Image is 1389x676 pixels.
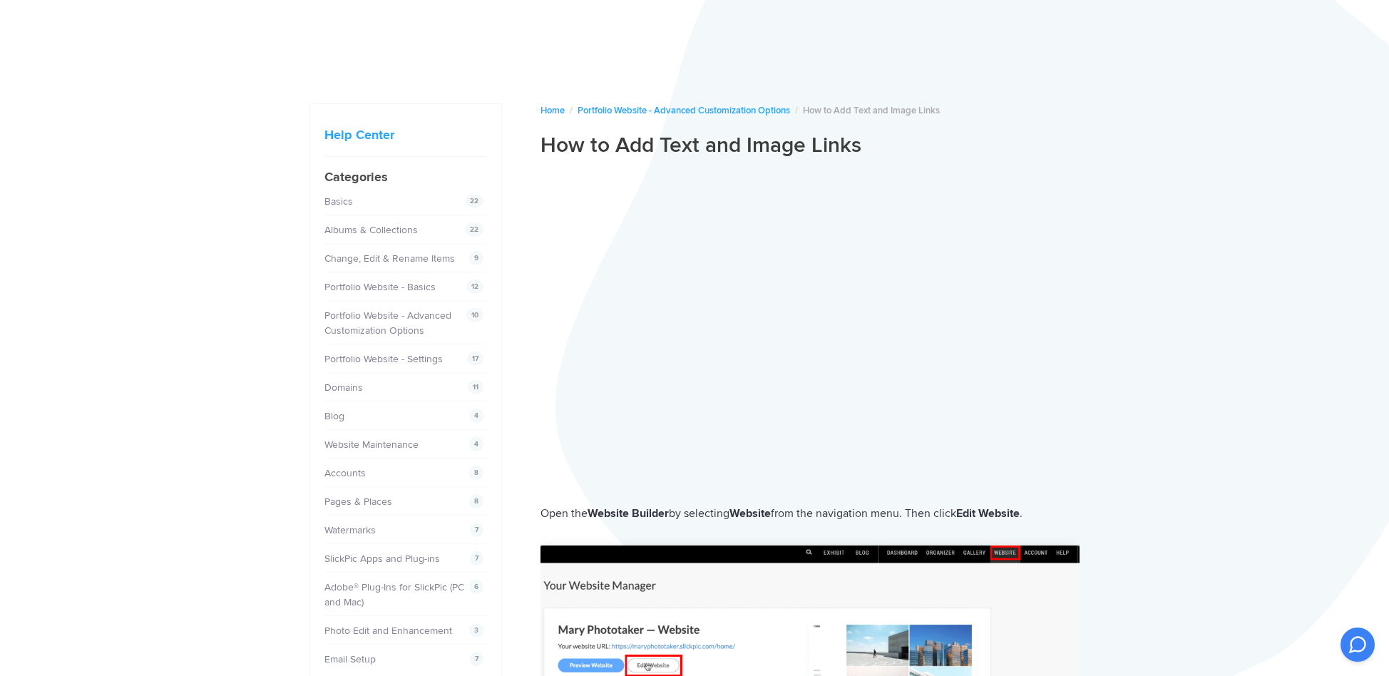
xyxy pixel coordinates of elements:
span: from the navigation menu. Then click [771,506,956,521]
a: Email Setup [324,653,376,665]
b: Edit Website [956,506,1020,521]
span: 11 [468,380,483,394]
a: Basics [324,195,353,208]
span: by selecting [669,506,729,521]
iframe: 51 How To Add Text and Image Links [540,203,1080,483]
b: Website [729,506,771,521]
span: 12 [466,280,483,294]
a: Pages & Places [324,496,392,508]
span: / [570,105,573,116]
a: Portfolio Website - Advanced Customization Options [578,105,790,116]
span: 4 [469,437,483,451]
a: Accounts [324,467,366,479]
a: Home [540,105,565,116]
span: 8 [469,494,483,508]
a: Adobe® Plug-Ins for SlickPic (PC and Mac) [324,581,464,608]
span: 17 [467,352,483,366]
span: 10 [466,308,483,322]
a: Portfolio Website - Basics [324,281,436,293]
h1: How to Add Text and Image Links [540,132,1080,159]
span: 4 [469,409,483,423]
span: 22 [465,194,483,208]
a: Help Center [324,127,394,143]
a: Domains [324,381,363,394]
h4: Categories [324,168,487,187]
b: Website Builder [588,506,669,521]
span: 7 [470,523,483,537]
span: 7 [470,551,483,565]
a: Portfolio Website - Settings [324,353,443,365]
a: Website Maintenance [324,439,419,451]
span: 3 [469,623,483,637]
span: . [1020,506,1022,521]
a: Watermarks [324,524,376,536]
a: SlickPic Apps and Plug-ins [324,553,440,565]
span: 7 [470,652,483,666]
span: / [795,105,798,116]
a: Change, Edit & Rename Items [324,252,455,265]
span: 8 [469,466,483,480]
span: 22 [465,222,483,237]
span: 9 [469,251,483,265]
span: Open the [540,506,588,521]
a: Blog [324,410,344,422]
span: How to Add Text and Image Links [803,105,940,116]
a: Photo Edit and Enhancement [324,625,452,637]
a: Albums & Collections [324,224,418,236]
span: 6 [469,580,483,594]
a: Portfolio Website - Advanced Customization Options [324,309,451,337]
